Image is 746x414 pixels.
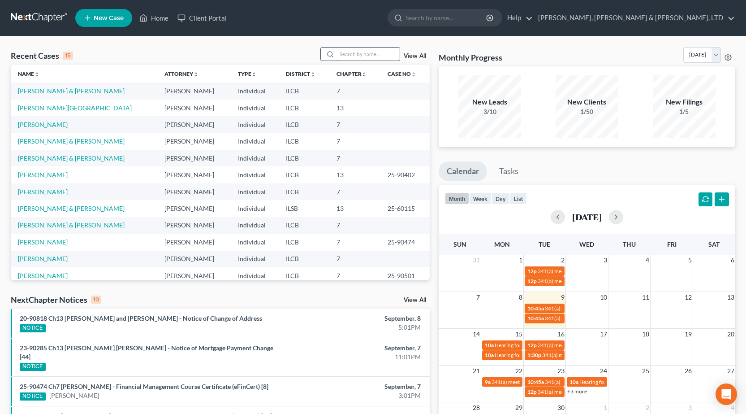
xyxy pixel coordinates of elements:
[279,133,329,150] td: ILCB
[560,292,565,303] span: 9
[641,366,650,376] span: 25
[329,251,380,267] td: 7
[157,267,231,284] td: [PERSON_NAME]
[18,272,68,279] a: [PERSON_NAME]
[599,329,608,340] span: 17
[730,255,735,266] span: 6
[231,217,279,234] td: Individual
[492,379,625,385] span: 341(a) meeting for [PERSON_NAME] & [PERSON_NAME]
[726,292,735,303] span: 13
[329,100,380,116] td: 13
[730,402,735,413] span: 4
[538,388,624,395] span: 341(a) meeting for [PERSON_NAME]
[231,100,279,116] td: Individual
[472,402,481,413] span: 28
[279,83,329,99] td: ILCB
[380,234,430,250] td: 25-90474
[485,352,494,358] span: 10a
[157,200,231,217] td: [PERSON_NAME]
[20,314,262,322] a: 20-90818 Ch13 [PERSON_NAME] and [PERSON_NAME] - Notice of Change of Address
[329,83,380,99] td: 7
[157,183,231,200] td: [PERSON_NAME]
[726,329,735,340] span: 20
[231,116,279,133] td: Individual
[569,379,578,385] span: 10a
[231,150,279,166] td: Individual
[527,278,537,284] span: 12p
[20,324,46,332] div: NOTICE
[514,366,523,376] span: 22
[491,161,526,181] a: Tasks
[641,292,650,303] span: 11
[286,70,315,77] a: Districtunfold_more
[556,329,565,340] span: 16
[518,255,523,266] span: 1
[231,183,279,200] td: Individual
[157,234,231,250] td: [PERSON_NAME]
[18,87,125,95] a: [PERSON_NAME] & [PERSON_NAME]
[527,268,537,275] span: 12p
[527,379,544,385] span: 10:45a
[293,314,421,323] div: September, 8
[514,402,523,413] span: 29
[49,391,99,400] a: [PERSON_NAME]
[560,255,565,266] span: 2
[599,366,608,376] span: 24
[453,240,466,248] span: Sun
[279,183,329,200] td: ILCB
[538,278,624,284] span: 341(a) meeting for [PERSON_NAME]
[708,240,720,248] span: Sat
[18,154,125,162] a: [PERSON_NAME] & [PERSON_NAME]
[603,402,608,413] span: 1
[238,70,257,77] a: Typeunfold_more
[556,97,618,107] div: New Clients
[329,267,380,284] td: 7
[439,52,502,63] h3: Monthly Progress
[157,83,231,99] td: [PERSON_NAME]
[310,72,315,77] i: unfold_more
[404,297,426,303] a: View All
[527,388,537,395] span: 12p
[411,72,416,77] i: unfold_more
[157,217,231,234] td: [PERSON_NAME]
[542,352,629,358] span: 341(a) meeting for [PERSON_NAME]
[545,305,679,312] span: 341(a) meeting for [PERSON_NAME] & [PERSON_NAME]
[329,183,380,200] td: 7
[293,382,421,391] div: September, 7
[572,212,602,222] h2: [DATE]
[599,292,608,303] span: 10
[514,329,523,340] span: 15
[157,150,231,166] td: [PERSON_NAME]
[157,100,231,116] td: [PERSON_NAME]
[63,52,73,60] div: 15
[329,217,380,234] td: 7
[279,200,329,217] td: ILSB
[405,9,487,26] input: Search by name...
[527,305,544,312] span: 10:45a
[538,342,624,349] span: 341(a) meeting for [PERSON_NAME]
[231,133,279,150] td: Individual
[556,366,565,376] span: 23
[193,72,198,77] i: unfold_more
[495,352,612,358] span: Hearing for [PERSON_NAME] & [PERSON_NAME]
[329,150,380,166] td: 7
[18,238,68,246] a: [PERSON_NAME]
[279,116,329,133] td: ILCB
[603,255,608,266] span: 3
[279,217,329,234] td: ILCB
[293,391,421,400] div: 3:01PM
[485,379,491,385] span: 9a
[231,166,279,183] td: Individual
[20,344,273,361] a: 23-90285 Ch13 [PERSON_NAME] [PERSON_NAME] - Notice of Mortgage Payment Change [44]
[472,255,481,266] span: 31
[231,200,279,217] td: Individual
[337,48,400,61] input: Search by name...
[545,315,679,322] span: 341(a) meeting for [PERSON_NAME] & [PERSON_NAME]
[726,366,735,376] span: 27
[329,234,380,250] td: 7
[492,192,510,205] button: day
[18,104,132,112] a: [PERSON_NAME][GEOGRAPHIC_DATA]
[445,192,469,205] button: month
[20,383,268,390] a: 25-90474 Ch7 [PERSON_NAME] - Financial Management Course Certificate (eFinCert) [8]
[538,268,624,275] span: 341(a) meeting for [PERSON_NAME]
